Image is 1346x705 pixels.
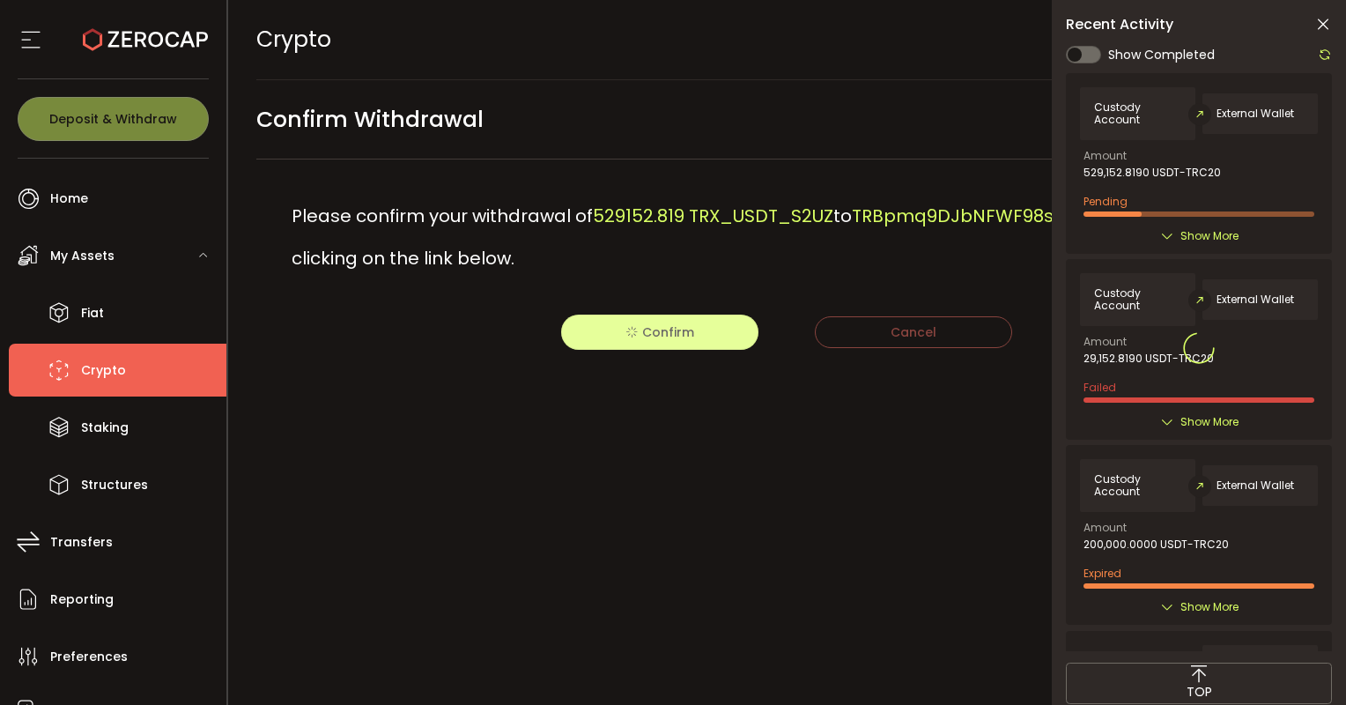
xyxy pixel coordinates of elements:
[81,301,104,326] span: Fiat
[852,204,1225,228] span: TRBpmq9DJbNFWF98sPBz7ciSVVbUT7sAz8
[1141,515,1346,705] iframe: Chat Widget
[256,24,331,55] span: Crypto
[256,100,484,139] span: Confirm Withdrawal
[833,204,852,228] span: to
[1066,18,1173,32] span: Recent Activity
[50,530,113,555] span: Transfers
[81,472,148,498] span: Structures
[50,186,88,211] span: Home
[81,415,129,441] span: Staking
[49,113,177,125] span: Deposit & Withdraw
[593,204,833,228] span: 529152.819 TRX_USDT_S2UZ
[50,644,128,670] span: Preferences
[815,316,1012,348] button: Cancel
[50,587,114,612] span: Reporting
[50,243,115,269] span: My Assets
[81,358,126,383] span: Crypto
[292,204,593,228] span: Please confirm your withdrawal of
[18,97,209,141] button: Deposit & Withdraw
[891,323,936,341] span: Cancel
